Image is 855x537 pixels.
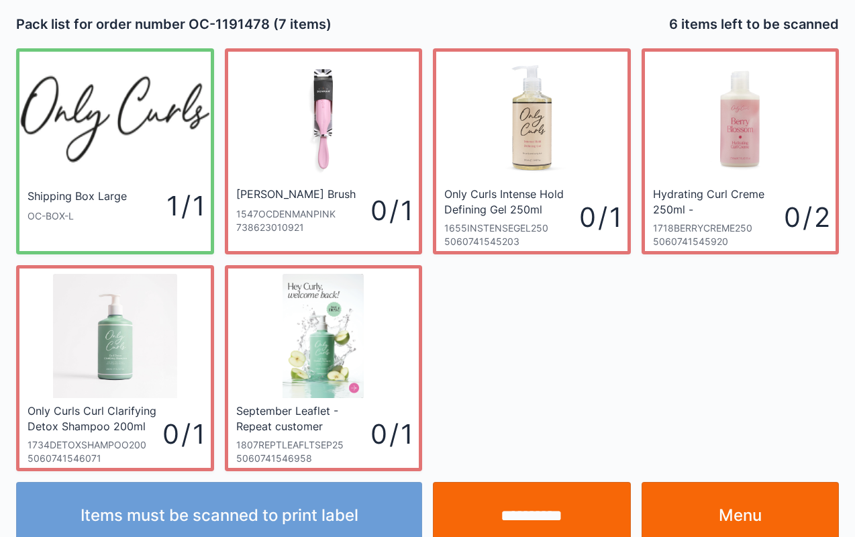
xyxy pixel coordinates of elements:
[236,187,356,202] div: [PERSON_NAME] Brush
[433,48,631,254] a: Only Curls Intense Hold Defining Gel 250ml1655INSTENSEGEL25050607415452030 / 1
[162,415,203,453] div: 0 / 1
[16,15,422,34] h2: Pack list for order number OC-1191478 (7 items)
[19,57,211,181] img: oc_200x.webp
[28,189,127,204] div: Shipping Box Large
[28,209,130,223] div: OC-BOX-L
[53,274,177,398] img: 1_1200x.jpg
[444,222,579,235] div: 1655INSTENSEGEL250
[470,57,594,181] img: IntenseHoldDefiningGel-250ml_1200x.jpg
[236,452,371,465] div: 5060741546958
[370,415,411,453] div: 0 / 1
[16,265,214,471] a: Only Curls Curl Clarifying Detox Shampoo 200ml1734DETOXSHAMPOO20050607415460710 / 1
[225,48,423,254] a: [PERSON_NAME] Brush1547OCDENMANPINK7386230109210 / 1
[16,48,214,254] a: Shipping Box LargeOC-BOX-L1 / 1
[444,187,576,216] div: Only Curls Intense Hold Defining Gel 250ml
[130,187,203,225] div: 1 / 1
[653,187,781,216] div: Hydrating Curl Creme 250ml - [PERSON_NAME] Blossom
[261,57,385,181] img: DenmanBrushxOnlyCurls_2048x.jpg
[653,235,785,248] div: 5060741545920
[784,198,827,236] div: 0 / 2
[225,265,423,471] a: September Leaflet - Repeat customer1807REPTLEAFLTSEP2550607415469580 / 1
[236,403,368,433] div: September Leaflet - Repeat customer
[28,452,162,465] div: 5060741546071
[669,15,839,34] h2: 6 items left to be scanned
[579,198,619,236] div: 0 / 1
[678,57,802,181] img: Berry_Blossom_-_Hydrating_Curl_Creme_250ml_2048x.jpg
[28,403,159,433] div: Only Curls Curl Clarifying Detox Shampoo 200ml
[444,235,579,248] div: 5060741545203
[236,438,371,452] div: 1807REPTLEAFLTSEP25
[236,221,359,234] div: 738623010921
[653,222,785,235] div: 1718BERRYCREME250
[359,191,411,230] div: 0 / 1
[236,207,359,221] div: 1547OCDENMANPINK
[642,48,840,254] a: Hydrating Curl Creme 250ml - [PERSON_NAME] Blossom1718BERRYCREME25050607415459200 / 2
[28,438,162,452] div: 1734DETOXSHAMPOO200
[283,274,364,398] img: repeat-customer-SEPT-25.png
